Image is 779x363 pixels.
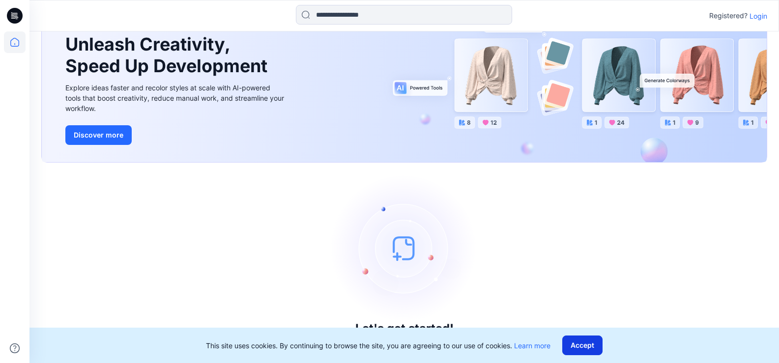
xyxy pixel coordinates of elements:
[562,335,603,355] button: Accept
[331,174,478,322] img: empty-state-image.svg
[65,83,287,113] div: Explore ideas faster and recolor styles at scale with AI-powered tools that boost creativity, red...
[709,10,748,22] p: Registered?
[65,125,132,145] button: Discover more
[514,341,550,350] a: Learn more
[65,125,287,145] a: Discover more
[65,34,272,76] h1: Unleash Creativity, Speed Up Development
[206,340,550,351] p: This site uses cookies. By continuing to browse the site, you are agreeing to our use of cookies.
[750,11,767,21] p: Login
[355,322,454,335] h3: Let's get started!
